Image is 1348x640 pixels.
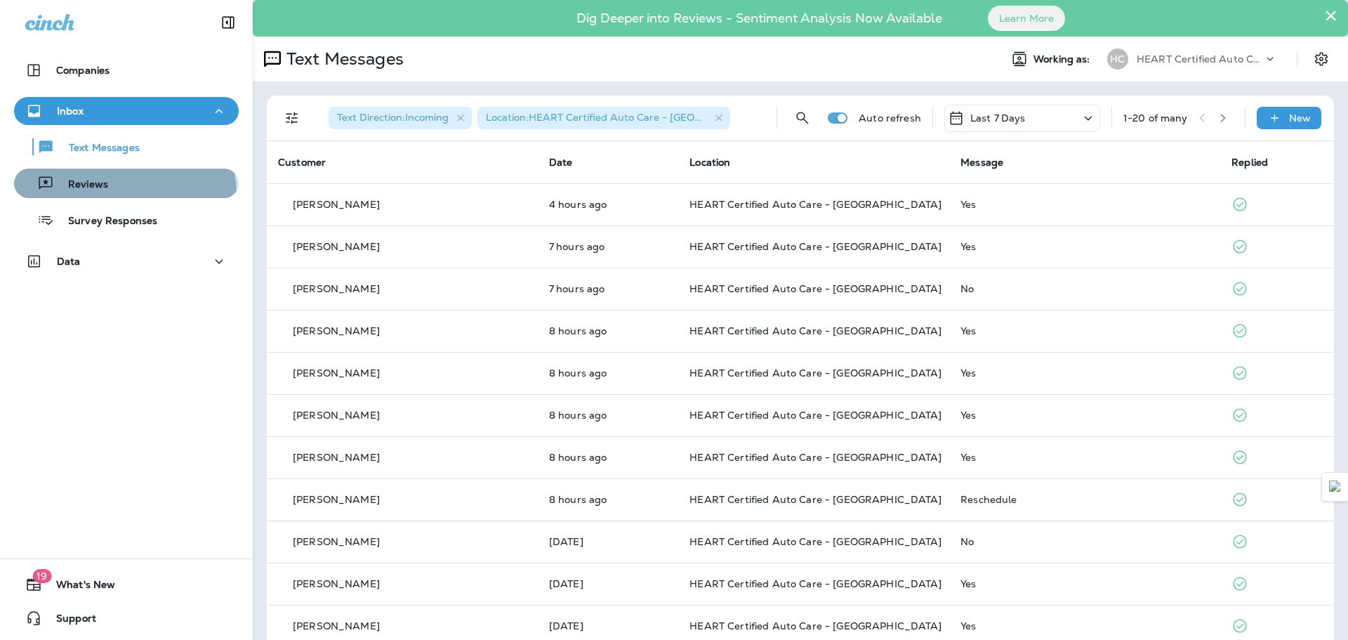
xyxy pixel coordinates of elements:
p: Inbox [57,105,84,117]
p: Companies [56,65,110,76]
span: HEART Certified Auto Care - [GEOGRAPHIC_DATA] [689,535,941,548]
div: No [960,283,1209,294]
div: Yes [960,367,1209,379]
div: HC [1107,48,1128,70]
div: Yes [960,620,1209,632]
p: [PERSON_NAME] [293,241,380,252]
p: HEART Certified Auto Care [1137,53,1263,65]
div: Yes [960,578,1209,589]
p: Dig Deeper into Reviews - Sentiment Analysis Now Available [536,16,983,20]
p: [PERSON_NAME] [293,494,380,505]
span: HEART Certified Auto Care - [GEOGRAPHIC_DATA] [689,577,941,590]
p: Auto refresh [859,112,921,124]
span: Replied [1231,156,1268,169]
p: Oct 8, 2025 10:15 AM [549,578,667,589]
button: 19What's New [14,570,239,599]
p: [PERSON_NAME] [293,410,380,421]
span: Location [689,156,730,169]
p: Data [57,256,81,267]
div: Yes [960,325,1209,337]
span: Working as: [1033,53,1093,65]
span: HEART Certified Auto Care - [GEOGRAPHIC_DATA] [689,367,941,379]
span: HEART Certified Auto Care - [GEOGRAPHIC_DATA] [689,240,941,253]
div: Location:HEART Certified Auto Care - [GEOGRAPHIC_DATA] [477,107,730,129]
span: HEART Certified Auto Care - [GEOGRAPHIC_DATA] [689,282,941,295]
button: Survey Responses [14,205,239,235]
div: 1 - 20 of many [1123,112,1188,124]
span: HEART Certified Auto Care - [GEOGRAPHIC_DATA] [689,198,941,211]
p: [PERSON_NAME] [293,578,380,589]
p: Oct 9, 2025 09:06 AM [549,410,667,421]
span: HEART Certified Auto Care - [GEOGRAPHIC_DATA] [689,451,941,464]
span: Text Direction : Incoming [337,111,449,124]
span: Message [960,156,1003,169]
div: Yes [960,410,1209,421]
p: New [1289,112,1311,124]
p: Oct 8, 2025 02:37 PM [549,536,667,547]
p: [PERSON_NAME] [293,325,380,337]
p: Last 7 Days [970,112,1026,124]
div: Reschedule [960,494,1209,505]
p: [PERSON_NAME] [293,620,380,632]
p: [PERSON_NAME] [293,536,380,547]
div: Yes [960,241,1209,252]
button: Text Messages [14,132,239,162]
p: Oct 8, 2025 09:39 AM [549,620,667,632]
div: Yes [960,452,1209,463]
span: HEART Certified Auto Care - [GEOGRAPHIC_DATA] [689,493,941,506]
button: Close [1324,4,1337,27]
div: No [960,536,1209,547]
button: Collapse Sidebar [209,8,248,37]
p: Oct 9, 2025 09:47 AM [549,283,667,294]
p: Oct 9, 2025 09:05 AM [549,452,667,463]
p: Survey Responses [54,215,157,228]
p: Oct 9, 2025 09:14 AM [549,325,667,337]
span: HEART Certified Auto Care - [GEOGRAPHIC_DATA] [689,325,941,337]
span: Customer [278,156,326,169]
p: [PERSON_NAME] [293,367,380,379]
p: [PERSON_NAME] [293,283,380,294]
div: Text Direction:Incoming [329,107,472,129]
p: [PERSON_NAME] [293,199,380,210]
span: 19 [32,569,51,583]
p: [PERSON_NAME] [293,452,380,463]
p: Oct 9, 2025 09:13 AM [549,367,667,379]
div: Yes [960,199,1209,210]
span: Date [549,156,573,169]
p: Text Messages [281,48,404,70]
button: Data [14,247,239,275]
button: Settings [1309,46,1334,72]
p: Oct 9, 2025 09:05 AM [549,494,667,505]
p: Text Messages [55,142,140,155]
button: Learn More [988,6,1065,31]
img: Detect Auto [1329,481,1342,493]
p: Oct 9, 2025 10:09 AM [549,241,667,252]
button: Companies [14,56,239,84]
p: Oct 9, 2025 12:30 PM [549,199,667,210]
button: Reviews [14,169,239,198]
span: HEART Certified Auto Care - [GEOGRAPHIC_DATA] [689,620,941,632]
span: Location : HEART Certified Auto Care - [GEOGRAPHIC_DATA] [486,111,777,124]
button: Filters [278,104,306,132]
span: What's New [42,579,115,596]
button: Support [14,604,239,632]
span: Support [42,613,96,629]
p: Reviews [54,178,108,192]
button: Search Messages [788,104,817,132]
button: Inbox [14,97,239,125]
span: HEART Certified Auto Care - [GEOGRAPHIC_DATA] [689,409,941,422]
